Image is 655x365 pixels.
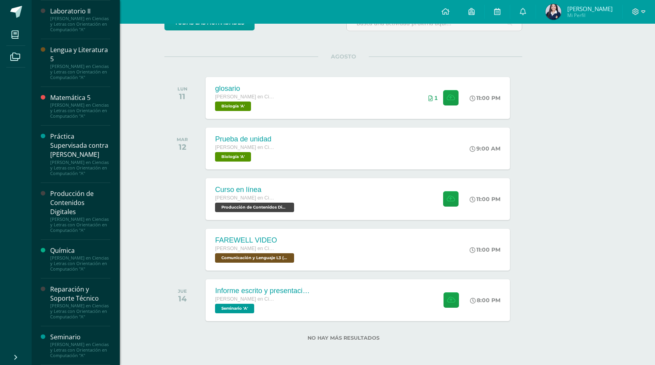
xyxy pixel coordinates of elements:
div: [PERSON_NAME] en Ciencias y Letras con Orientación en Computación "A" [50,216,110,233]
div: Práctica Supervisada contra [PERSON_NAME] [50,132,110,159]
a: Práctica Supervisada contra [PERSON_NAME][PERSON_NAME] en Ciencias y Letras con Orientación en Co... [50,132,110,176]
div: MAR [177,137,188,142]
span: [PERSON_NAME] en Ciencias y Letras con Orientación en Computación [215,145,274,150]
div: [PERSON_NAME] en Ciencias y Letras con Orientación en Computación "A" [50,160,110,176]
a: Lengua y Literatura 5[PERSON_NAME] en Ciencias y Letras con Orientación en Computación "A" [50,45,110,80]
div: 14 [178,294,187,303]
div: FAREWELL VIDEO [215,236,296,245]
div: LUN [177,86,187,92]
span: Producción de Contenidos Digitales 'A' [215,203,294,212]
a: Reparación y Soporte Técnico[PERSON_NAME] en Ciencias y Letras con Orientación en Computación "A" [50,285,110,320]
div: 11:00 PM [470,196,500,203]
div: Informe escrito y presentación final [215,287,310,295]
div: Matemática 5 [50,93,110,102]
span: 1 [434,95,438,101]
div: 11:00 PM [470,246,500,253]
div: 8:00 PM [470,297,500,304]
div: Laboratorio II [50,7,110,16]
div: Producción de Contenidos Digitales [50,189,110,216]
span: AGOSTO [318,53,369,60]
a: Matemática 5[PERSON_NAME] en Ciencias y Letras con Orientación en Computación "A" [50,93,110,119]
div: [PERSON_NAME] en Ciencias y Letras con Orientación en Computación "A" [50,102,110,119]
span: Biología 'A' [215,102,251,111]
a: Laboratorio II[PERSON_NAME] en Ciencias y Letras con Orientación en Computación "A" [50,7,110,32]
label: No hay más resultados [164,335,522,341]
div: 11 [177,92,187,101]
div: [PERSON_NAME] en Ciencias y Letras con Orientación en Computación "A" [50,255,110,272]
div: [PERSON_NAME] en Ciencias y Letras con Orientación en Computación "A" [50,16,110,32]
div: Seminario [50,333,110,342]
div: [PERSON_NAME] en Ciencias y Letras con Orientación en Computación "A" [50,342,110,358]
div: Lengua y Literatura 5 [50,45,110,64]
div: JUE [178,288,187,294]
div: Curso en línea [215,186,296,194]
img: 8d2d4f0d9bf6f861146836b72d4698d8.png [546,4,561,20]
span: [PERSON_NAME] en Ciencias y Letras con Orientación en Computación [215,296,274,302]
div: 12 [177,142,188,152]
div: Archivos entregados [428,95,438,101]
a: Producción de Contenidos Digitales[PERSON_NAME] en Ciencias y Letras con Orientación en Computaci... [50,189,110,233]
a: Seminario[PERSON_NAME] en Ciencias y Letras con Orientación en Computación "A" [50,333,110,358]
div: 11:00 PM [470,94,500,102]
span: Comunicación y Lenguaje L3 (Inglés Técnico) 5 'A' [215,253,294,263]
span: [PERSON_NAME] en Ciencias y Letras con Orientación en Computación [215,246,274,251]
span: Biología 'A' [215,152,251,162]
span: Mi Perfil [567,12,613,19]
div: 9:00 AM [470,145,500,152]
div: Química [50,246,110,255]
div: [PERSON_NAME] en Ciencias y Letras con Orientación en Computación "A" [50,64,110,80]
div: glosario [215,85,274,93]
div: [PERSON_NAME] en Ciencias y Letras con Orientación en Computación "A" [50,303,110,320]
span: [PERSON_NAME] en Ciencias y Letras con Orientación en Computación [215,94,274,100]
a: Química[PERSON_NAME] en Ciencias y Letras con Orientación en Computación "A" [50,246,110,272]
span: [PERSON_NAME] en Ciencias y Letras con Orientación en Computación [215,195,274,201]
span: [PERSON_NAME] [567,5,613,13]
div: Reparación y Soporte Técnico [50,285,110,303]
span: Seminario 'A' [215,304,254,313]
div: Prueba de unidad [215,135,274,143]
